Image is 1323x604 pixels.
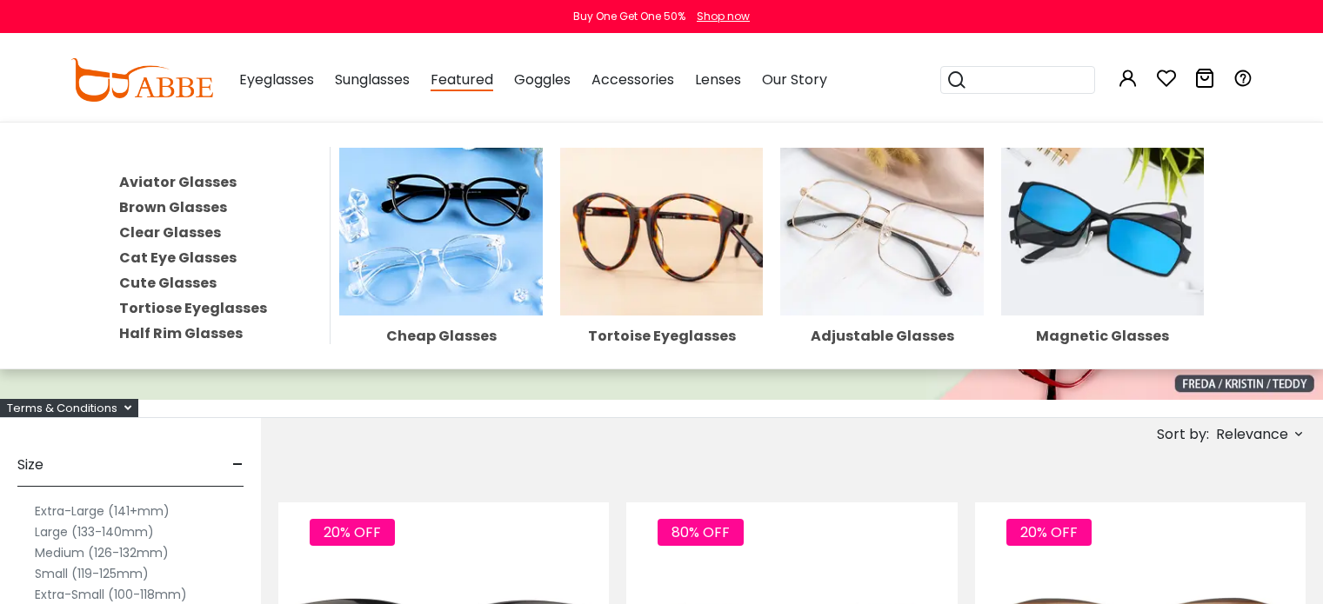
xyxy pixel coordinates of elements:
[1001,148,1205,315] img: Magnetic Glasses
[688,9,750,23] a: Shop now
[119,197,227,217] a: Brown Glasses
[17,444,43,486] span: Size
[591,70,674,90] span: Accessories
[339,329,543,343] div: Cheap Glasses
[1216,419,1288,450] span: Relevance
[695,70,741,90] span: Lenses
[119,273,217,293] a: Cute Glasses
[697,9,750,24] div: Shop now
[573,9,685,24] div: Buy One Get One 50%
[119,222,221,242] a: Clear Glasses
[560,221,764,343] a: Tortoise Eyeglasses
[658,519,744,546] span: 80% OFF
[70,58,213,102] img: abbeglasses.com
[119,172,237,192] a: Aviator Glasses
[1001,329,1205,343] div: Magnetic Glasses
[560,148,764,315] img: Tortoise Eyeglasses
[119,298,267,318] a: Tortiose Eyeglasses
[239,70,314,90] span: Eyeglasses
[1006,519,1092,546] span: 20% OFF
[335,70,410,90] span: Sunglasses
[119,248,237,268] a: Cat Eye Glasses
[35,501,170,521] label: Extra-Large (141+mm)
[514,70,571,90] span: Goggles
[339,148,543,315] img: Cheap Glasses
[1157,424,1209,444] span: Sort by:
[35,563,149,584] label: Small (119-125mm)
[560,329,764,343] div: Tortoise Eyeglasses
[310,519,395,546] span: 20% OFF
[35,521,154,542] label: Large (133-140mm)
[780,329,984,343] div: Adjustable Glasses
[1001,221,1205,343] a: Magnetic Glasses
[339,221,543,343] a: Cheap Glasses
[35,542,169,563] label: Medium (126-132mm)
[119,323,243,343] a: Half Rim Glasses
[780,221,984,343] a: Adjustable Glasses
[762,70,827,90] span: Our Story
[431,70,493,91] span: Featured
[232,444,244,486] span: -
[780,148,984,315] img: Adjustable Glasses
